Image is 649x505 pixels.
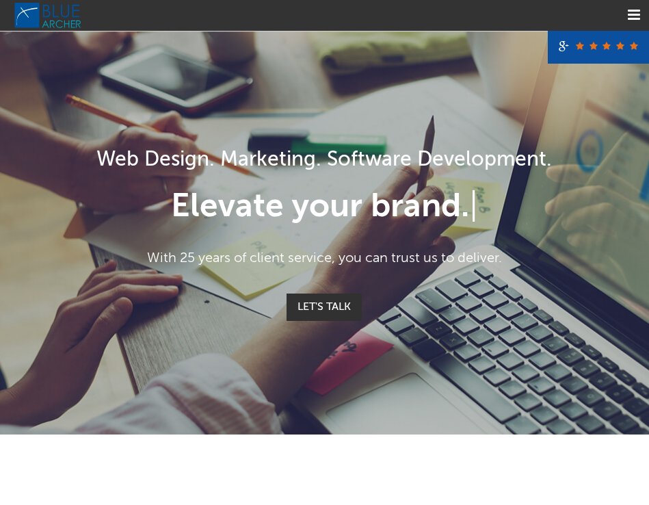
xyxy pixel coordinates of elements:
span: | [469,191,478,224]
img: Blue Archer Logo [14,2,82,29]
a: Let's Talk [287,294,362,321]
h1: Web Design. Marketing. Software Development. [79,145,570,176]
span: Elevate your brand. [171,191,469,224]
p: With 25 years of client service, you can trust us to deliver. [79,248,570,269]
